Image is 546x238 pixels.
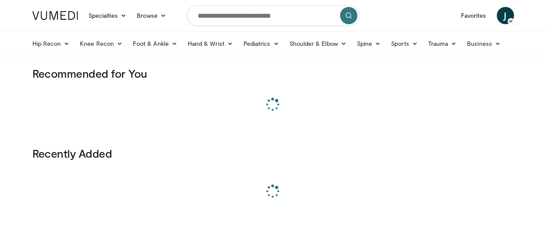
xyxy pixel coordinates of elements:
a: Foot & Ankle [128,35,183,52]
h3: Recommended for You [32,67,514,80]
img: VuMedi Logo [32,11,78,20]
a: Pediatrics [238,35,284,52]
a: Spine [352,35,386,52]
input: Search topics, interventions [187,5,360,26]
a: Favorites [456,7,492,24]
a: Sports [386,35,423,52]
h3: Recently Added [32,146,514,160]
a: Browse [132,7,171,24]
a: J [497,7,514,24]
a: Hip Recon [27,35,75,52]
a: Specialties [83,7,132,24]
a: Knee Recon [75,35,128,52]
a: Trauma [423,35,462,52]
a: Shoulder & Elbow [284,35,352,52]
a: Business [462,35,506,52]
a: Hand & Wrist [183,35,238,52]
